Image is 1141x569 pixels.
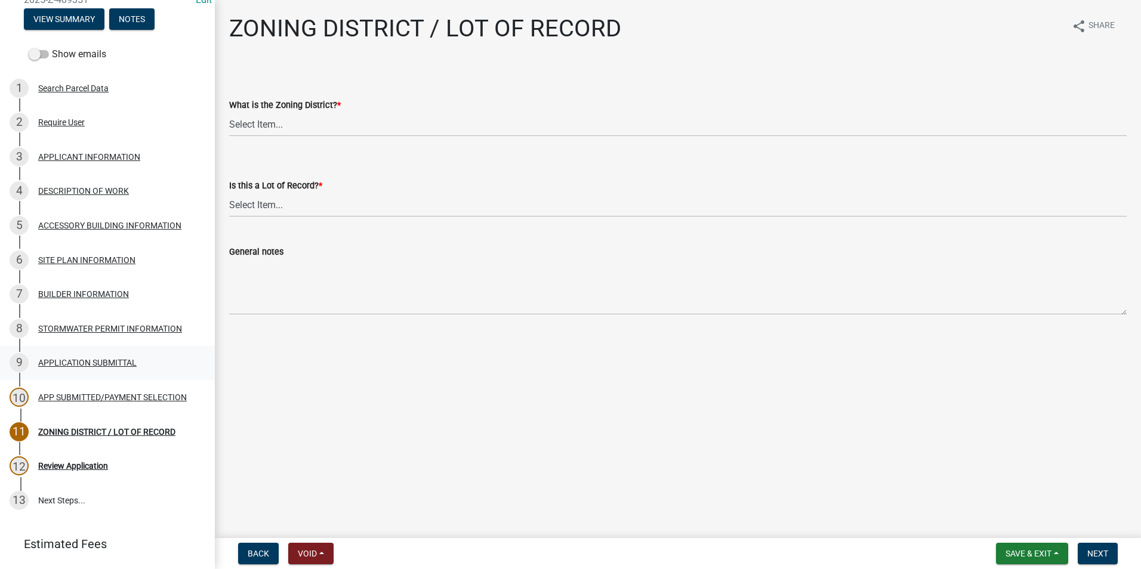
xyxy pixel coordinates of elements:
div: 4 [10,181,29,200]
div: 2 [10,113,29,132]
button: View Summary [24,8,104,30]
label: What is the Zoning District? [229,101,341,110]
div: DESCRIPTION OF WORK [38,187,129,195]
div: 12 [10,456,29,475]
div: 9 [10,353,29,372]
label: Show emails [29,47,106,61]
div: STORMWATER PERMIT INFORMATION [38,324,182,333]
span: Next [1087,549,1108,558]
div: 1 [10,79,29,98]
div: 8 [10,319,29,338]
span: Back [248,549,269,558]
span: Void [298,549,317,558]
i: share [1072,19,1086,33]
div: 13 [10,491,29,510]
div: Require User [38,118,85,126]
div: APPLICATION SUBMITTAL [38,358,137,367]
button: Next [1078,543,1118,564]
wm-modal-confirm: Summary [24,15,104,24]
div: 10 [10,388,29,407]
h1: ZONING DISTRICT / LOT OF RECORD [229,14,621,43]
div: 6 [10,251,29,270]
div: 11 [10,422,29,441]
div: ZONING DISTRICT / LOT OF RECORD [38,428,175,436]
label: Is this a Lot of Record? [229,182,322,190]
span: Share [1088,19,1115,33]
label: General notes [229,248,283,256]
button: Notes [109,8,155,30]
div: APPLICANT INFORMATION [38,153,140,161]
button: Save & Exit [996,543,1068,564]
div: 7 [10,284,29,304]
div: APP SUBMITTED/PAYMENT SELECTION [38,393,187,401]
button: Back [238,543,279,564]
button: shareShare [1062,14,1124,38]
a: Estimated Fees [10,532,196,556]
button: Void [288,543,334,564]
div: ACCESSORY BUILDING INFORMATION [38,221,181,230]
div: 5 [10,216,29,235]
div: SITE PLAN INFORMATION [38,256,135,264]
span: Save & Exit [1006,549,1051,558]
wm-modal-confirm: Notes [109,15,155,24]
div: Search Parcel Data [38,84,109,92]
div: 3 [10,147,29,166]
div: Review Application [38,462,108,470]
div: BUILDER INFORMATION [38,290,129,298]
